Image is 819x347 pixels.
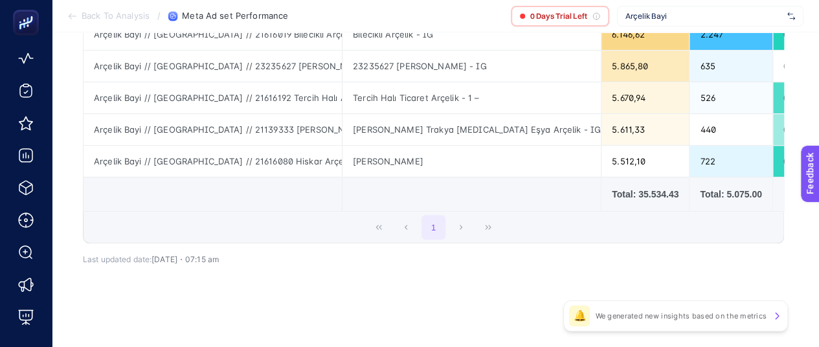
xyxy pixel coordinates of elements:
[182,11,288,21] span: Meta Ad set Performance
[690,146,772,177] div: 722
[690,50,772,82] div: 635
[601,146,689,177] div: 5.512,10
[690,114,772,145] div: 440
[83,254,151,264] span: Last updated date:
[601,82,689,113] div: 5.670,94
[569,306,590,326] div: 🔔
[700,188,761,201] div: Total: 5.075.00
[787,10,795,23] img: svg%3e
[342,19,601,50] div: Bilecikli Arçelik - IG
[530,11,587,21] span: 0 Days Trial Left
[601,114,689,145] div: 5.611,33
[82,11,150,21] span: Back To Analysis
[601,50,689,82] div: 5.865,80
[601,19,689,50] div: 6.146,62
[690,19,772,50] div: 2.247
[690,82,772,113] div: 526
[157,10,161,21] span: /
[342,146,601,177] div: [PERSON_NAME]
[421,215,446,240] button: 1
[342,50,601,82] div: 23235627 [PERSON_NAME] - IG
[625,11,782,21] span: Arçelik Bayi
[595,311,767,321] p: We generated new insights based on the metrics
[342,114,601,145] div: [PERSON_NAME] Trakya [MEDICAL_DATA] Eşya Arçelik - IG -1
[84,50,342,82] div: Arçelik Bayi // [GEOGRAPHIC_DATA] // 23235627 [PERSON_NAME] - CB // [GEOGRAPHIC_DATA] Bölgesi - [...
[84,146,342,177] div: Arçelik Bayi // [GEOGRAPHIC_DATA] // 21616080 Hiskar Arçelik - ÇYK // [GEOGRAPHIC_DATA] - [GEOGRA...
[151,254,219,264] span: [DATE]・07:15 am
[84,82,342,113] div: Arçelik Bayi // [GEOGRAPHIC_DATA] // 21616192 Tercih Halı Arçelik - ÇYK // [GEOGRAPHIC_DATA] - [G...
[612,188,679,201] div: Total: 35.534.43
[8,4,49,14] span: Feedback
[84,114,342,145] div: Arçelik Bayi // [GEOGRAPHIC_DATA] // 21139333 [PERSON_NAME] Trakya [MEDICAL_DATA] Eşya Arçelik - ...
[84,19,342,50] div: Arçelik Bayi // [GEOGRAPHIC_DATA] // 21616019 Bilecikli Arçelik - [GEOGRAPHIC_DATA] - ÇYK // [GEO...
[342,82,601,113] div: Tercih Halı Ticaret Arçelik - 1 –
